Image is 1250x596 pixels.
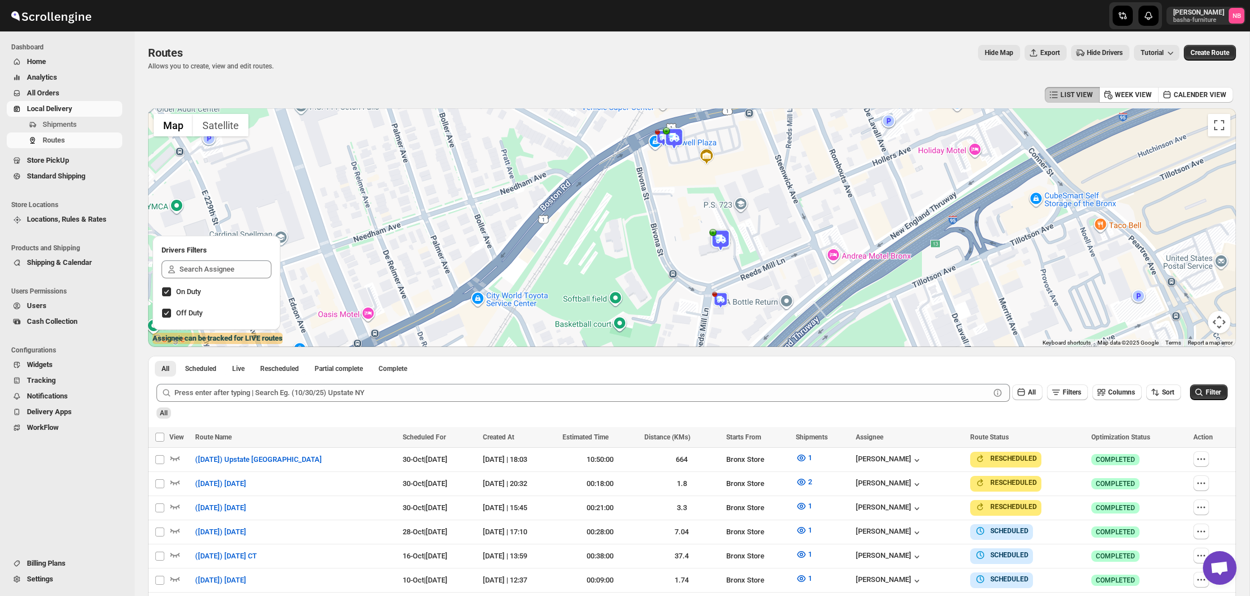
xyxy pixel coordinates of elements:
[153,333,283,344] label: Assignee can be tracked for LIVE routes
[644,478,719,489] div: 1.8
[9,2,93,30] img: ScrollEngine
[483,502,555,514] div: [DATE] | 15:45
[644,502,719,514] div: 3.3
[644,526,719,538] div: 7.04
[7,357,122,373] button: Widgets
[1193,433,1213,441] span: Action
[7,212,122,227] button: Locations, Rules & Rates
[1096,503,1135,512] span: COMPLETED
[856,575,922,586] button: [PERSON_NAME]
[195,454,322,465] span: ([DATE]) Upstate [GEOGRAPHIC_DATA]
[188,571,253,589] button: ([DATE]) [DATE]
[1166,7,1246,25] button: User menu
[27,57,46,66] span: Home
[1063,388,1081,396] span: Filters
[195,433,232,441] span: Route Name
[796,433,828,441] span: Shipments
[176,309,202,317] span: Off Duty
[11,346,127,355] span: Configurations
[1208,311,1230,333] button: Map camera controls
[644,575,719,586] div: 1.74
[27,104,72,113] span: Local Delivery
[27,215,107,223] span: Locations, Rules & Rates
[1206,388,1221,396] span: Filter
[27,89,59,97] span: All Orders
[726,433,761,441] span: Starts From
[483,433,514,441] span: Created At
[1188,340,1233,346] a: Report a map error
[27,423,59,432] span: WorkFlow
[1043,339,1091,347] button: Keyboard shortcuts
[7,388,122,404] button: Notifications
[151,332,188,347] img: Google
[1158,87,1233,103] button: CALENDER VIEW
[856,551,922,562] button: [PERSON_NAME]
[1229,8,1244,24] span: Nael Basha
[27,156,69,164] span: Store PickUp
[27,172,85,180] span: Standard Shipping
[856,479,922,490] div: [PERSON_NAME]
[975,453,1037,464] button: RESCHEDULED
[185,364,216,373] span: Scheduled
[27,301,47,310] span: Users
[1025,45,1067,61] button: Export
[562,478,638,489] div: 00:18:00
[1162,388,1174,396] span: Sort
[232,364,245,373] span: Live
[188,499,253,517] button: ([DATE]) [DATE]
[1096,576,1135,585] span: COMPLETED
[315,364,363,373] span: Partial complete
[155,361,176,377] button: All routes
[789,497,819,515] button: 1
[1071,45,1129,61] button: Hide Drivers
[990,575,1028,583] b: SCHEDULED
[562,575,638,586] div: 00:09:00
[403,503,448,512] span: 30-Oct | [DATE]
[726,575,789,586] div: Bronx Store
[483,526,555,538] div: [DATE] | 17:10
[7,298,122,314] button: Users
[193,114,248,136] button: Show satellite imagery
[7,420,122,435] button: WorkFlow
[1045,87,1100,103] button: LIST VIEW
[27,317,77,325] span: Cash Collection
[403,576,448,584] span: 10-Oct | [DATE]
[188,547,264,565] button: ([DATE]) [DATE] CT
[195,526,246,538] span: ([DATE]) [DATE]
[789,570,819,588] button: 1
[174,384,990,402] input: Press enter after typing | Search Eg. (10/30/25) Upstate NY
[808,478,812,486] span: 2
[644,454,719,465] div: 664
[990,527,1028,535] b: SCHEDULED
[1047,384,1088,400] button: Filters
[1203,551,1237,585] div: Open chat
[1190,384,1228,400] button: Filter
[1115,90,1152,99] span: WEEK VIEW
[11,200,127,209] span: Store Locations
[975,549,1028,561] button: SCHEDULED
[985,48,1013,57] span: Hide Map
[726,454,789,465] div: Bronx Store
[990,551,1028,559] b: SCHEDULED
[188,451,329,469] button: ([DATE]) Upstate [GEOGRAPHIC_DATA]
[7,556,122,571] button: Billing Plans
[975,477,1037,488] button: RESCHEDULED
[808,453,812,462] span: 1
[1173,17,1224,24] p: basha-furniture
[562,454,638,465] div: 10:50:00
[990,479,1037,487] b: RESCHEDULED
[27,73,57,81] span: Analytics
[403,455,448,464] span: 30-Oct | [DATE]
[856,455,922,466] div: [PERSON_NAME]
[160,409,168,417] span: All
[856,503,922,514] button: [PERSON_NAME]
[27,392,68,400] span: Notifications
[1096,528,1135,537] span: COMPLETED
[7,54,122,70] button: Home
[970,433,1009,441] span: Route Status
[975,525,1028,537] button: SCHEDULED
[7,571,122,587] button: Settings
[7,404,122,420] button: Delivery Apps
[7,70,122,85] button: Analytics
[1134,45,1179,61] button: Tutorial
